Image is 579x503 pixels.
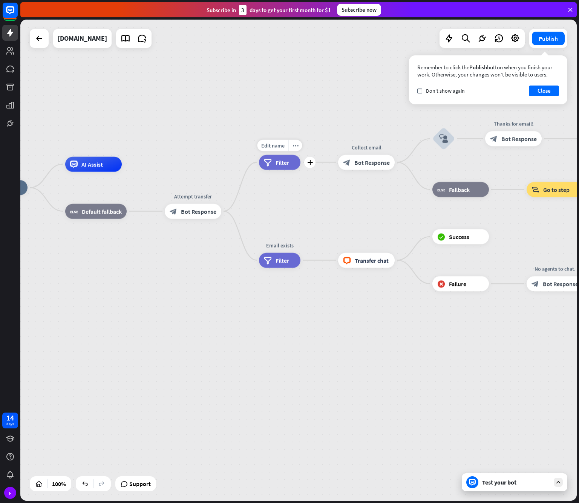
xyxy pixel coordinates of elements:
span: Publish [469,64,487,71]
i: plus [307,160,313,165]
span: Bot Response [543,280,578,287]
i: block_bot_response [490,135,498,142]
i: block_bot_response [343,159,351,166]
span: Fallback [449,186,470,193]
div: repaircentrevic.com.au [58,29,107,48]
i: filter [264,159,272,166]
div: Test your bot [482,479,550,486]
i: block_livechat [343,257,351,264]
div: Subscribe now [337,4,381,16]
span: Default fallback [82,208,122,215]
span: Success [449,233,469,240]
div: 100% [50,478,68,490]
button: Open LiveChat chat widget [6,3,29,26]
i: block_goto [532,186,539,193]
a: 14 days [2,413,18,428]
div: Remember to click the button when you finish your work. Otherwise, your changes won’t be visible ... [417,64,559,78]
button: Close [529,86,559,96]
span: Bot Response [181,208,216,215]
span: Filter [276,257,289,264]
div: F [4,487,16,499]
div: Collect email [332,144,400,151]
i: more_horiz [293,142,299,148]
i: block_fallback [437,186,445,193]
i: block_user_input [439,134,448,143]
span: Bot Response [501,135,537,142]
div: Attempt transfer [159,193,227,200]
i: filter [264,257,272,264]
div: Thanks for email! [479,120,547,127]
span: AI Assist [81,161,103,168]
span: Transfer chat [355,257,389,264]
button: Publish [532,32,565,45]
i: block_fallback [70,208,78,215]
span: Filter [276,159,289,166]
span: Don't show again [426,87,465,94]
span: Bot Response [354,159,390,166]
span: Edit name [261,142,285,149]
i: block_failure [437,280,445,287]
div: 3 [239,5,247,15]
span: Go to step [543,186,570,193]
span: Failure [449,280,466,287]
div: Subscribe in days to get your first month for $1 [207,5,331,15]
span: Support [129,478,151,490]
i: block_success [437,233,445,240]
div: 14 [6,414,14,421]
i: block_bot_response [170,208,177,215]
i: block_bot_response [532,280,539,287]
div: days [6,421,14,427]
div: Email exists [253,242,306,249]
